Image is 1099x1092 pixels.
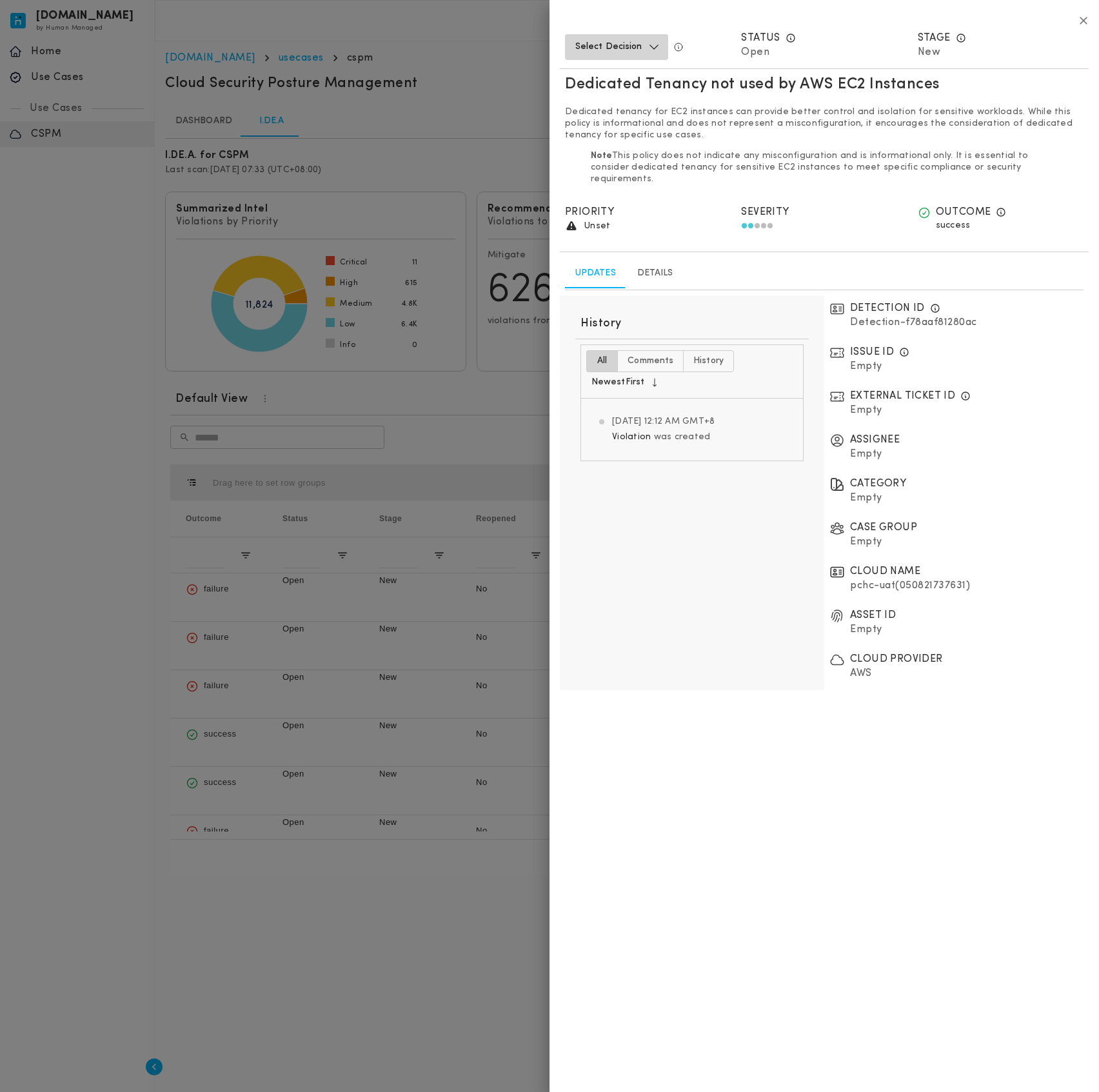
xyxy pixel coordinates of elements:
[741,33,780,43] span: Status
[741,220,773,233] div: low
[565,34,668,60] button: Select Decision
[850,522,917,533] span: Case Group
[850,479,906,489] span: Category
[850,388,955,404] span: External Ticket ID
[612,430,710,445] p: Violation
[617,350,684,372] button: comments
[741,207,789,217] span: Severity
[565,257,626,288] a: Updates
[850,624,882,635] span: Empty
[850,610,896,620] span: Asset ID
[850,347,894,357] span: Issue ID
[850,668,872,679] span: AWS
[850,608,896,623] span: Asset ID
[850,435,900,445] span: Assignee
[741,47,769,57] span: Open
[673,42,684,52] div: This workflow marks the issue with the decision selected.
[654,432,711,442] span: was created
[850,564,920,579] span: Cloud Name
[565,74,940,95] h4: Dedicated Tenancy not used by AWS EC2 Instances
[591,151,612,161] strong: Note
[850,449,882,459] span: Empty
[626,257,684,288] a: Details
[586,372,662,393] button: NewestFirst
[850,344,894,360] span: Issue ID
[850,301,925,316] span: Detection ID
[930,303,940,313] div: Unique ID of the detection
[850,654,943,664] span: Cloud Provider
[936,221,971,230] span: success
[850,317,977,328] span: Detection-f78aaf81280ac
[850,566,920,577] span: Cloud Name
[584,221,610,232] p: Unset
[565,106,1084,141] p: Dedicated tenancy for EC2 instances can provide better control and isolation for sensitive worklo...
[936,204,991,220] span: Outcome
[956,33,966,43] div: The progress of the ticket
[850,476,906,491] span: Category
[850,537,882,547] span: Empty
[612,414,715,430] p: [DATE] 12:12 AM GMT+8
[850,391,955,401] span: External Ticket ID
[850,520,917,535] span: Case Group
[918,33,951,43] span: Stage
[996,207,1006,217] div: Status of the violation
[899,347,909,357] div: Reference ID for issue tracking
[850,581,970,591] span: pchc-uat(050821737631)
[565,204,614,220] span: Priority
[918,30,951,46] span: Stage
[683,350,734,372] button: history
[850,303,925,313] span: Detection ID
[586,350,618,372] button: all
[850,361,882,372] span: Empty
[936,207,991,217] span: Outcome
[591,150,1058,185] p: This policy does not indicate any misconfiguration and is informational only. It is essential to ...
[850,432,900,448] span: Assignee
[741,204,789,220] span: Severity
[741,30,780,46] span: Status
[960,391,971,401] div: Ticket ID provided by your organization
[850,405,882,415] span: Empty
[850,651,943,667] span: Cloud Provider
[565,207,614,217] span: Priority
[918,47,941,57] span: New
[786,33,796,43] div: Ticket status on hm.works
[580,316,622,332] h6: History
[850,493,882,503] span: Empty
